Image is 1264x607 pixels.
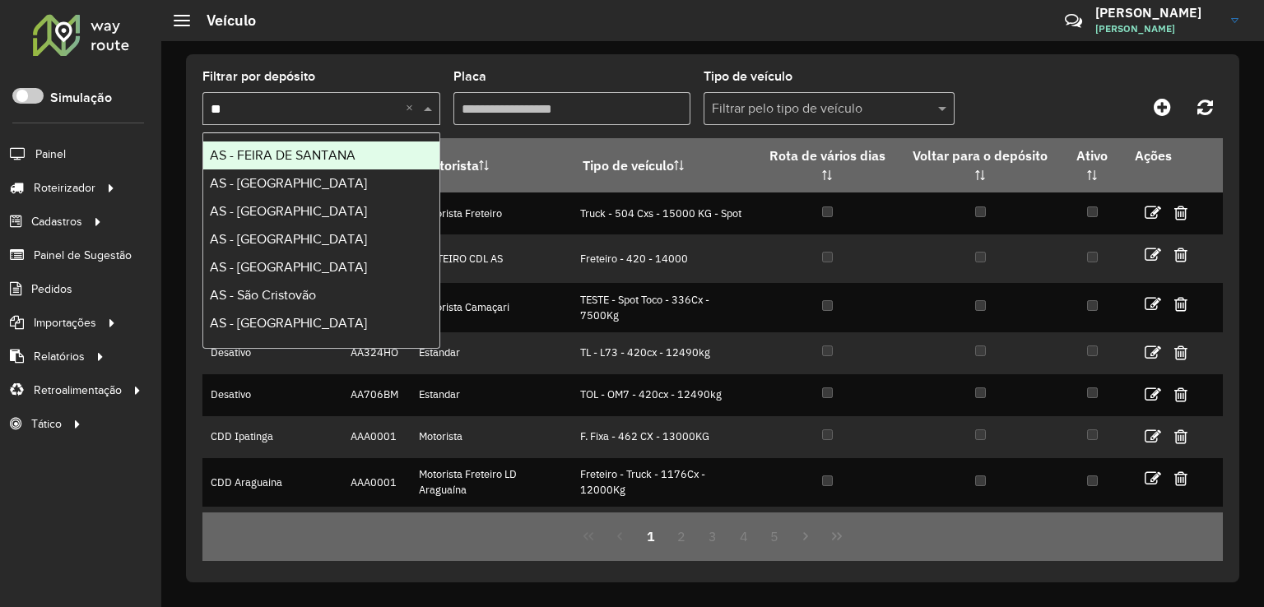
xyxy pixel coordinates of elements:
span: AS - [GEOGRAPHIC_DATA] [210,260,367,274]
td: Estandar [410,332,571,374]
a: Excluir [1174,467,1187,489]
td: Desativo [202,332,342,374]
th: Rota de vários dias [755,138,899,192]
td: AS - [GEOGRAPHIC_DATA] [202,507,342,555]
span: [PERSON_NAME] [1095,21,1219,36]
td: AA706BM [342,374,410,416]
a: Editar [1145,293,1161,315]
ng-dropdown-panel: Options list [202,132,440,349]
span: Relatórios [34,348,85,365]
span: Painel [35,146,66,163]
td: CDD Araguaina [202,458,342,507]
td: Freteiro - Truck - 1176Cx - 12000Kg [571,458,755,507]
td: F. Fixa - 462 CX - 13000KG [571,416,755,458]
td: Motorista Freteiro LD Araguaína [410,458,571,507]
label: Filtrar por depósito [202,67,315,86]
span: AS - FEIRA DE SANTANA [210,148,355,162]
td: Desativo [202,374,342,416]
td: FRETEIRO CDL AS [410,234,571,283]
a: Excluir [1174,425,1187,447]
a: Excluir [1174,202,1187,224]
th: Voltar para o depósito [899,138,1062,192]
th: Ativo [1062,138,1124,192]
td: Motorista Freteiro [410,192,571,234]
label: Tipo de veículo [704,67,792,86]
a: Excluir [1174,383,1187,405]
a: Editar [1145,243,1161,266]
a: Editar [1145,383,1161,405]
td: AAA0002 [342,507,410,555]
a: Excluir [1174,243,1187,266]
span: AS - [GEOGRAPHIC_DATA] [210,204,367,218]
a: Contato Rápido [1056,3,1091,39]
button: Next Page [790,521,821,552]
button: 1 [635,521,667,552]
span: Pedidos [31,280,72,298]
td: CDD Ipatinga [202,416,342,458]
td: Motorista [GEOGRAPHIC_DATA] [410,507,571,555]
span: Retroalimentação [34,382,122,399]
label: Placa [453,67,486,86]
button: 2 [666,521,697,552]
button: 5 [760,521,791,552]
span: AS - São Cristovão [210,288,316,302]
button: 4 [728,521,760,552]
button: Last Page [821,521,853,552]
td: Motorista Camaçari [410,283,571,331]
button: 3 [697,521,728,552]
a: Excluir [1174,341,1187,364]
td: TESTE - Spot Toco - 336Cx - 7500Kg [571,283,755,331]
th: Ações [1123,138,1222,173]
span: Tático [31,415,62,433]
td: AAA0001 [342,458,410,507]
th: Tipo de veículo [571,138,755,192]
td: AAA0001 [342,416,410,458]
a: Excluir [1174,293,1187,315]
th: Motorista [410,138,571,192]
span: AS - [GEOGRAPHIC_DATA] [210,316,367,330]
span: Roteirizador [34,179,95,197]
td: Freteiro - 420 - 14000 [571,234,755,283]
td: TOL - OM7 - 420cx - 12490kg [571,374,755,416]
span: Importações [34,314,96,331]
a: Editar [1145,425,1161,447]
span: Cadastros [31,213,82,230]
td: Tipo 392 - 3000 [571,507,755,555]
td: TL - L73 - 420cx - 12490kg [571,332,755,374]
h2: Veículo [190,12,256,30]
span: AS - [GEOGRAPHIC_DATA] [210,176,367,190]
td: Motorista [410,416,571,458]
td: AA324HO [342,332,410,374]
a: Editar [1145,202,1161,224]
td: Estandar [410,374,571,416]
span: Clear all [406,99,420,118]
a: Editar [1145,467,1161,489]
h3: [PERSON_NAME] [1095,5,1219,21]
span: AS - [GEOGRAPHIC_DATA] [210,232,367,246]
a: Editar [1145,341,1161,364]
label: Simulação [50,88,112,108]
span: Painel de Sugestão [34,247,132,264]
td: Truck - 504 Cxs - 15000 KG - Spot [571,192,755,234]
